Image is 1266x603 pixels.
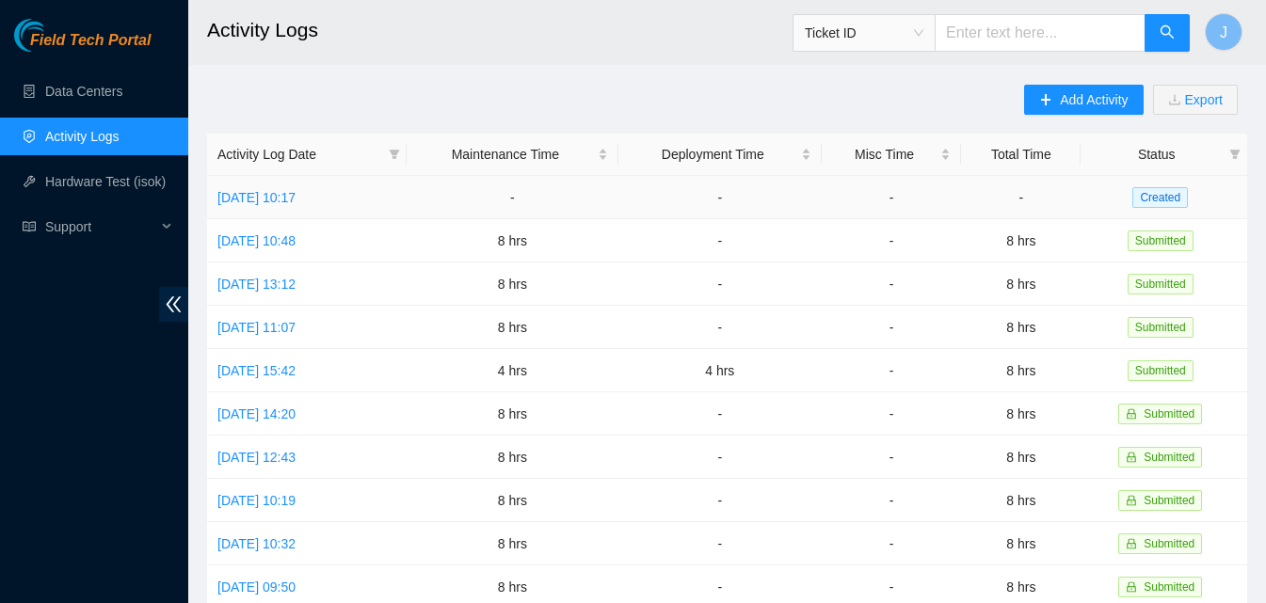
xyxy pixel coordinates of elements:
input: Enter text here... [935,14,1146,52]
span: Submitted [1128,317,1194,338]
span: Activity Log Date [217,144,381,165]
td: 8 hrs [961,262,1081,306]
td: - [822,262,961,306]
span: filter [1229,149,1241,160]
td: 8 hrs [407,219,617,262]
td: - [822,392,961,436]
td: 8 hrs [961,436,1081,479]
td: 8 hrs [961,522,1081,565]
td: - [822,436,961,479]
button: J [1205,13,1242,51]
a: [DATE] 11:07 [217,320,296,335]
span: Submitted [1144,407,1194,421]
span: Submitted [1144,537,1194,550]
a: Hardware Test (isok) [45,174,166,189]
span: Submitted [1144,451,1194,464]
span: Submitted [1128,274,1194,294]
a: Activity Logs [45,129,120,144]
span: lock [1126,495,1137,506]
td: - [822,349,961,392]
td: - [618,262,822,306]
td: 8 hrs [407,306,617,349]
a: [DATE] 09:50 [217,579,296,595]
td: - [618,306,822,349]
td: 8 hrs [407,392,617,436]
span: filter [389,149,400,160]
span: lock [1126,452,1137,463]
span: lock [1126,408,1137,420]
span: filter [1226,140,1244,168]
td: 8 hrs [407,436,617,479]
span: double-left [159,287,188,322]
td: 8 hrs [407,262,617,306]
td: - [961,176,1081,219]
td: - [618,436,822,479]
span: plus [1039,93,1052,108]
td: - [618,176,822,219]
td: - [618,392,822,436]
td: - [822,176,961,219]
a: [DATE] 15:42 [217,363,296,378]
td: - [822,522,961,565]
td: - [822,479,961,522]
span: lock [1126,581,1137,593]
button: search [1145,14,1190,52]
td: - [618,219,822,262]
span: Submitted [1144,580,1194,594]
span: search [1160,24,1175,42]
td: 8 hrs [961,306,1081,349]
a: [DATE] 14:20 [217,406,296,421]
td: 8 hrs [961,219,1081,262]
button: plusAdd Activity [1024,85,1143,115]
span: Field Tech Portal [30,32,151,50]
span: Ticket ID [805,19,923,47]
a: Data Centers [45,84,122,99]
td: 8 hrs [407,522,617,565]
td: - [618,522,822,565]
span: J [1220,21,1227,44]
td: 4 hrs [407,349,617,392]
span: Submitted [1128,230,1194,251]
a: [DATE] 12:43 [217,450,296,465]
a: [DATE] 10:48 [217,233,296,248]
a: Akamai TechnologiesField Tech Portal [14,34,151,58]
a: [DATE] 10:19 [217,493,296,508]
span: lock [1126,538,1137,549]
span: Submitted [1128,360,1194,381]
td: 8 hrs [961,349,1081,392]
td: - [822,219,961,262]
span: Created [1132,187,1188,208]
span: filter [385,140,404,168]
td: - [822,306,961,349]
td: 8 hrs [407,479,617,522]
td: 8 hrs [961,479,1081,522]
td: 4 hrs [618,349,822,392]
img: Akamai Technologies [14,19,95,52]
a: [DATE] 13:12 [217,277,296,292]
a: [DATE] 10:32 [217,536,296,551]
a: [DATE] 10:17 [217,190,296,205]
button: downloadExport [1153,85,1238,115]
td: - [618,479,822,522]
span: Status [1091,144,1222,165]
td: - [407,176,617,219]
span: Submitted [1144,494,1194,507]
span: Add Activity [1060,89,1128,110]
span: read [23,220,36,233]
td: 8 hrs [961,392,1081,436]
span: Support [45,208,156,246]
th: Total Time [961,134,1081,176]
